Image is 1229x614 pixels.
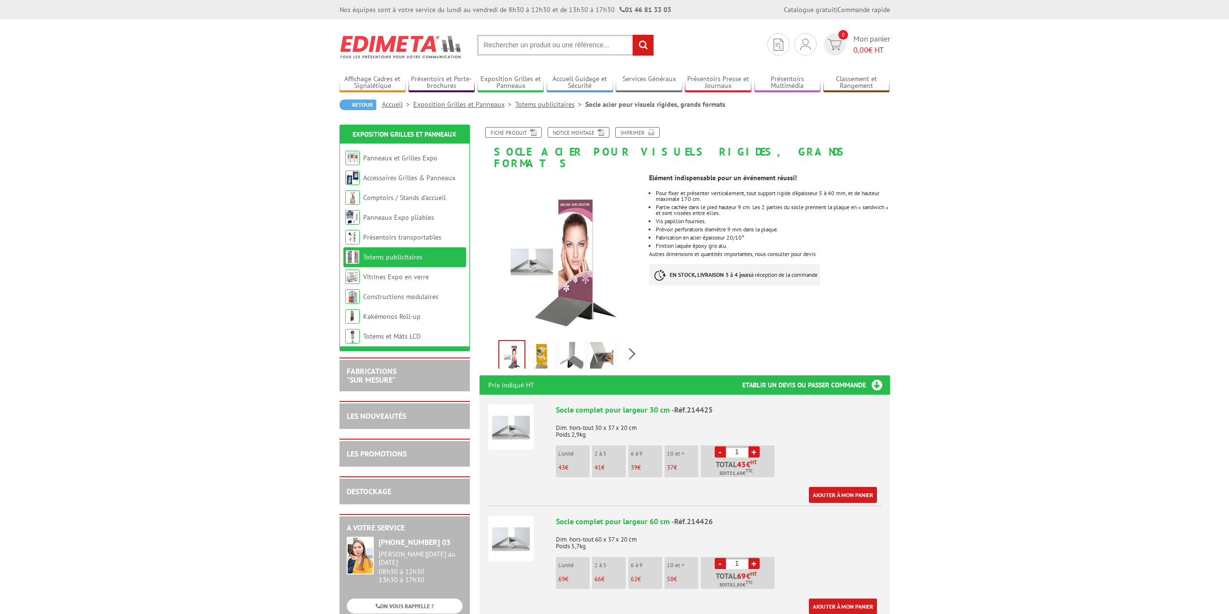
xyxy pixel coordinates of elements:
[363,233,441,242] a: Présentoirs transportables
[737,572,746,580] span: 69
[363,213,434,222] a: Panneaux Expo pliables
[746,460,750,468] span: €
[656,204,890,216] li: Partie cachée dans le pied hauteur 9 cm. Les 2 parties du socle prennent la plaque en « sandwich ...
[631,450,662,457] p: 6 à 9
[800,39,811,50] img: devis rapide
[749,558,760,569] a: +
[828,39,842,50] img: devis rapide
[656,243,890,249] li: Finition laquée époxy gris alu.
[585,100,725,109] li: Socle acier pour visuels rigides, grands formats
[667,463,674,471] span: 37
[715,558,726,569] a: -
[837,5,890,14] a: Commande rapide
[649,169,897,295] div: Autres dimensions et quantités importantes, nous consulter pour devis
[838,30,848,40] span: 0
[345,270,360,284] img: Vitrines Expo en verre
[674,516,713,526] span: Réf.214426
[594,562,626,569] p: 2 à 5
[556,529,881,550] p: Dim. hors-tout 60 x 37 x 20 cm Poids 5,7kg
[631,576,662,583] p: €
[853,33,890,56] span: Mon panier
[631,575,637,583] span: 62
[530,342,553,372] img: 214425_214426_socle_complet_acier_visuels_rigides_grands_formats.jpg
[382,100,413,109] a: Accueil
[347,599,463,614] a: ON VOUS RAPPELLE ?
[667,576,698,583] p: €
[656,235,890,241] li: Fabrication en acier épaisseur 20/10°
[649,264,820,286] p: à réception de la commande
[558,575,565,583] span: 69
[547,75,613,91] a: Accueil Guidage et Sécurité
[345,329,360,343] img: Totems et Mâts LCD
[409,75,475,91] a: Présentoirs et Porte-brochures
[853,45,868,55] span: 0,00
[594,575,601,583] span: 66
[363,272,429,281] a: Vitrines Expo en verre
[784,5,890,14] div: |
[339,5,671,14] div: Nos équipes sont à votre service du lundi au vendredi de 8h30 à 12h30 et de 13h30 à 17h30
[478,75,544,91] a: Exposition Grilles et Panneaux
[615,127,660,138] a: Imprimer
[345,151,360,165] img: Panneaux et Grilles Expo
[809,487,877,503] a: Ajouter à mon panier
[628,346,637,362] span: Next
[345,210,360,225] img: Panneaux Expo pliables
[556,418,881,438] p: Dim. hors-tout 30 x 37 x 20 cm Poids 2,9kg
[594,464,626,471] p: €
[821,33,890,56] a: devis rapide 0 Mon panier 0,00€ HT
[750,459,757,466] sup: HT
[339,75,406,91] a: Affichage Cadres et Signalétique
[746,572,750,580] span: €
[656,227,890,232] li: Prévoir perforations diamètre 9 mm dans la plaque.
[345,289,360,304] img: Constructions modulaires
[345,190,360,205] img: Comptoirs / Stands d'accueil
[703,460,775,477] p: Total
[488,404,534,450] img: Socle complet pour largeur 30 cm
[667,562,698,569] p: 10 et +
[656,190,890,202] li: Pour fixer et présenter verticalement, tout support rigide d’épaisseur 5 à 40 mm, et de hauteur m...
[774,39,783,51] img: devis rapide
[347,366,396,385] a: FABRICATIONS"Sur Mesure"
[379,550,463,567] div: [PERSON_NAME][DATE] au [DATE]
[746,468,753,473] sup: TTC
[746,580,753,585] sup: TTC
[674,405,713,414] span: Réf.214425
[347,486,391,496] a: DESTOCKAGE
[667,575,674,583] span: 58
[345,230,360,244] img: Présentoirs transportables
[730,470,743,477] span: 51,60
[488,516,534,561] img: Socle complet pour largeur 60 cm
[685,75,751,91] a: Présentoirs Presse et Journaux
[667,464,698,471] p: €
[485,127,542,138] a: Fiche produit
[631,463,637,471] span: 39
[515,100,585,109] a: Totems publicitaires
[499,341,524,371] img: totems_publicitaires_214425.jpg
[477,35,654,56] input: Rechercher un produit ou une référence...
[353,130,456,139] a: Exposition Grilles et Panneaux
[620,5,671,14] strong: 01 46 81 33 03
[750,571,757,577] sup: HT
[590,342,613,372] img: 214425_214426_socle_complet_acier_visuels_rigides_grands_formats_2.jpg
[548,127,609,138] a: Notice Montage
[488,375,534,395] p: Prix indiqué HT
[558,450,590,457] p: L'unité
[345,171,360,185] img: Accessoires Grilles & Panneaux
[720,581,753,589] span: Soit €
[379,537,451,547] strong: [PHONE_NUMBER] 03
[558,576,590,583] p: €
[363,193,446,202] a: Comptoirs / Stands d'accueil
[556,516,881,527] div: Socle complet pour largeur 60 cm -
[480,174,642,337] img: totems_publicitaires_214425.jpg
[363,173,455,182] a: Accessoires Grilles & Panneaux
[656,218,890,224] li: Vis papillon fournies.
[823,75,890,91] a: Classement et Rangement
[363,332,421,341] a: Totems et Mâts LCD
[737,460,746,468] span: 43
[379,550,463,584] div: 08h30 à 12h30 13h30 à 17h30
[667,450,698,457] p: 10 et +
[631,464,662,471] p: €
[413,100,515,109] a: Exposition Grilles et Panneaux
[703,572,775,589] p: Total
[730,581,743,589] span: 82,80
